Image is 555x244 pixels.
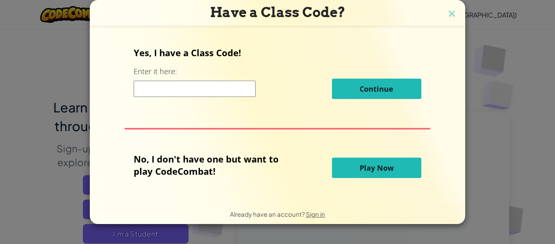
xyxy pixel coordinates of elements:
p: Yes, I have a Class Code! [134,46,421,59]
span: Already have an account? [230,210,306,218]
span: Continue [360,84,393,94]
button: Continue [332,79,421,99]
span: Play Now [360,163,394,173]
a: Sign in [306,210,325,218]
span: Have a Class Code? [210,4,345,20]
img: close icon [447,8,457,20]
p: No, I don't have one but want to play CodeCombat! [134,153,291,177]
label: Enter it here: [134,66,177,77]
button: Play Now [332,158,421,178]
